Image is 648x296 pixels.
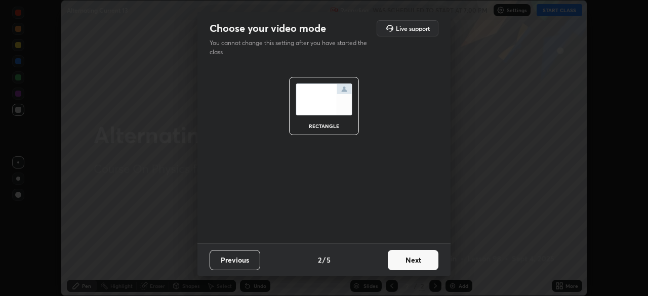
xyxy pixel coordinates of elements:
[210,22,326,35] h2: Choose your video mode
[318,255,321,265] h4: 2
[327,255,331,265] h4: 5
[322,255,326,265] h4: /
[304,123,344,129] div: rectangle
[396,25,430,31] h5: Live support
[210,250,260,270] button: Previous
[296,83,352,115] img: normalScreenIcon.ae25ed63.svg
[210,38,374,57] p: You cannot change this setting after you have started the class
[388,250,438,270] button: Next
